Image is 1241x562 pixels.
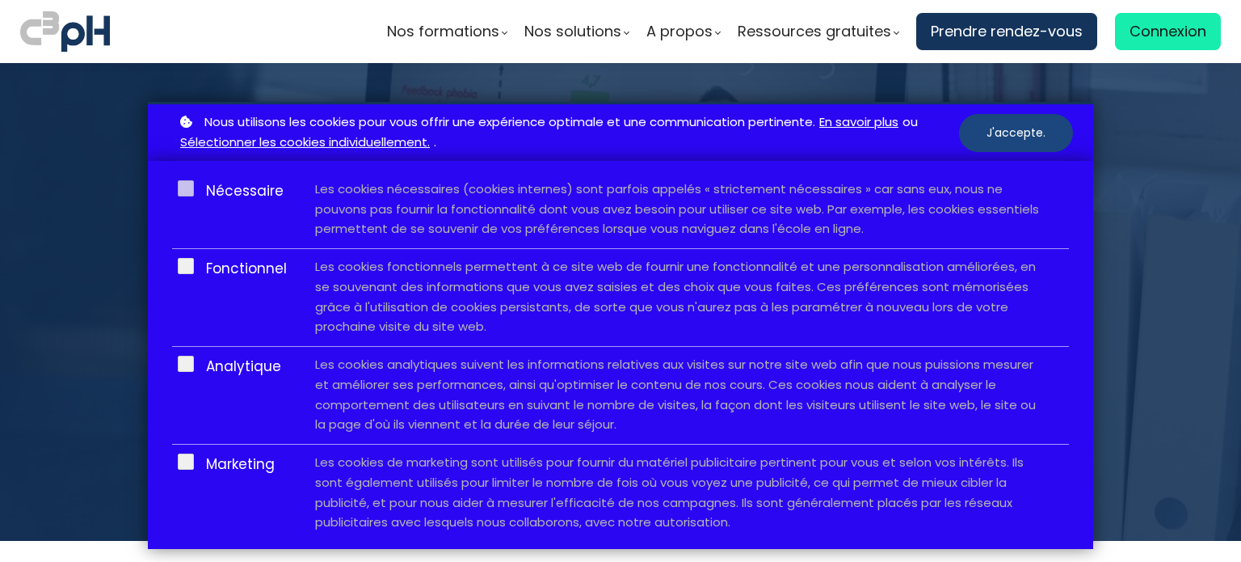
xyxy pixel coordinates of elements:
p: ou . [176,112,959,153]
p: Les cookies nécessaires (cookies internes) sont parfois appelés « strictement nécessaires » car s... [291,180,1069,239]
p: Les cookies analytiques suivent les informations relatives aux visites sur notre site web afin qu... [291,355,1069,435]
span: Fonctionnel [194,257,291,337]
p: Les cookies fonctionnels permettent à ce site web de fournir une fonctionnalité et une personnali... [291,257,1069,337]
span: Nos formations [387,19,499,44]
img: logo C3PH [20,8,110,55]
span: Marketing [194,453,291,533]
button: J'accepte. [959,114,1073,152]
a: Connexion [1115,13,1221,50]
span: Analytique [194,355,291,435]
span: Nous utilisons les cookies pour vous offrir une expérience optimale et une communication pertinente. [204,112,815,133]
span: Ressources gratuites [738,19,891,44]
span: Connexion [1130,19,1206,44]
span: Nos solutions [524,19,621,44]
span: A propos [646,19,713,44]
a: En savoir plus [819,112,898,133]
span: Prendre rendez-vous [931,19,1083,44]
span: Nécessaire [194,180,291,239]
a: Prendre rendez-vous [916,13,1097,50]
h1: Se former en ligne avec les 100 pratiques de gestion les plus innovantes au monde. [168,99,588,342]
p: Les cookies de marketing sont utilisés pour fournir du matériel publicitaire pertinent pour vous ... [291,453,1069,533]
a: Sélectionner les cookies individuellement. [180,133,430,153]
